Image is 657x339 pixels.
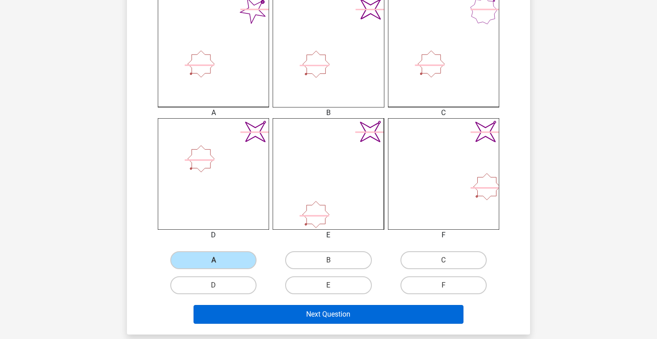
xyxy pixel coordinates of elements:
[151,107,276,118] div: A
[170,276,257,294] label: D
[400,251,487,269] label: C
[285,276,371,294] label: E
[266,230,391,240] div: E
[400,276,487,294] label: F
[381,230,506,240] div: F
[151,230,276,240] div: D
[170,251,257,269] label: A
[194,305,464,324] button: Next Question
[381,107,506,118] div: C
[266,107,391,118] div: B
[285,251,371,269] label: B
